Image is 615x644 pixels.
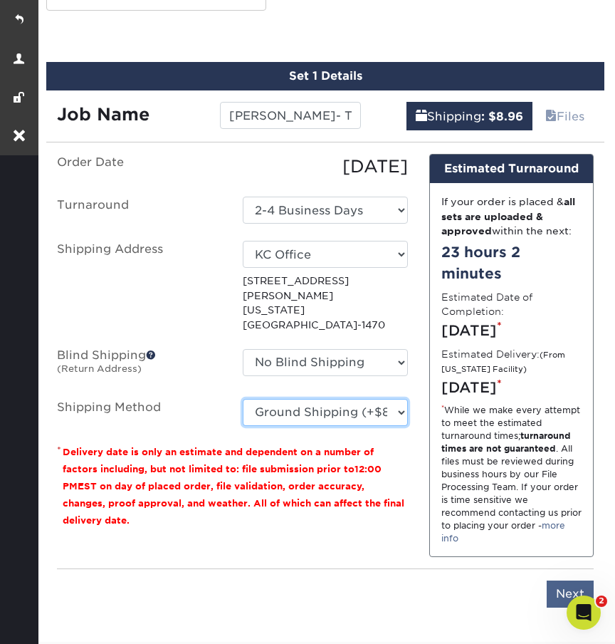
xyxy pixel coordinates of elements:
span: files [545,110,557,123]
label: Estimated Delivery: [441,347,582,376]
p: [STREET_ADDRESS][PERSON_NAME] [US_STATE][GEOGRAPHIC_DATA]-1470 [243,274,407,332]
input: Next [547,581,594,608]
input: Enter a job name [220,102,362,129]
small: Delivery date is only an estimate and dependent on a number of factors including, but not limited... [63,447,404,526]
div: Set 1 Details [46,62,604,90]
label: Turnaround [46,197,232,224]
span: 12:00 PM [63,464,382,492]
a: Shipping: $8.96 [406,102,532,130]
div: [DATE] [441,320,582,341]
strong: all sets are uploaded & approved [441,196,575,237]
iframe: Intercom live chat [567,596,601,630]
span: shipping [416,110,427,123]
small: (Return Address) [57,363,142,374]
div: If your order is placed & within the next: [441,194,582,238]
label: Blind Shipping [46,349,232,382]
label: Estimated Date of Completion: [441,290,582,319]
div: While we make every attempt to meet the estimated turnaround times; . All files must be reviewed ... [441,404,582,545]
span: 2 [596,596,607,607]
b: : $8.96 [481,110,523,123]
label: Shipping Method [46,399,232,426]
div: Estimated Turnaround [430,155,593,183]
div: [DATE] [441,377,582,398]
strong: Job Name [57,104,149,125]
label: Shipping Address [46,241,232,332]
div: [DATE] [232,154,418,180]
label: Order Date [46,154,232,180]
div: 23 hours 2 minutes [441,241,582,284]
a: Files [536,102,594,130]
